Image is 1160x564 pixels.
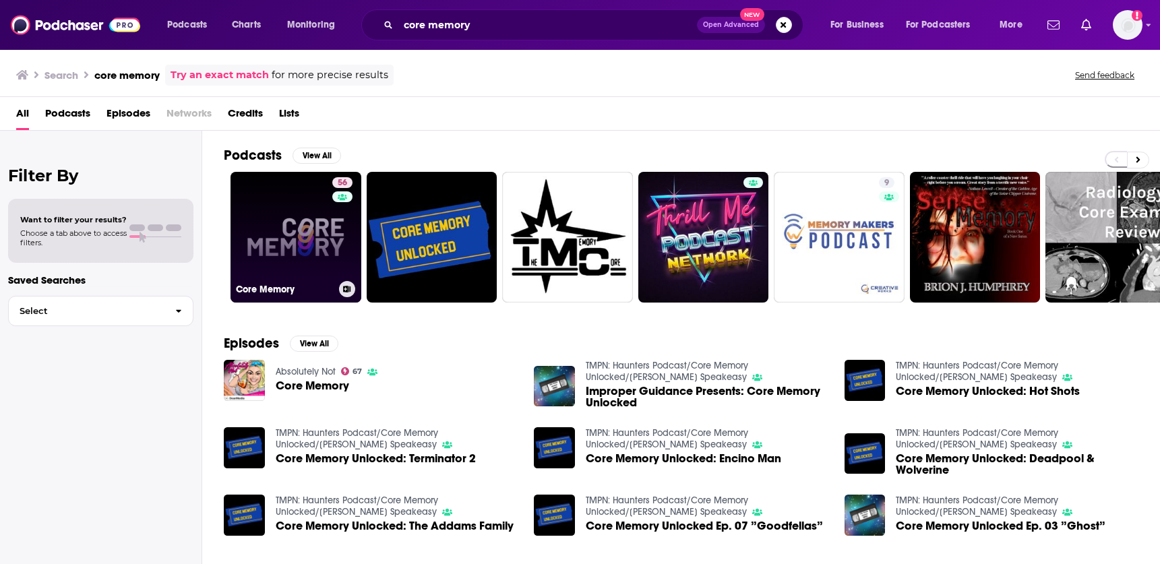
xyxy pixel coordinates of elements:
[1071,69,1138,81] button: Send feedback
[45,102,90,130] a: Podcasts
[534,427,575,468] a: Core Memory Unlocked: Encino Man
[20,228,127,247] span: Choose a tab above to access filters.
[845,495,886,536] img: Core Memory Unlocked Ep. 03 ”Ghost”
[276,366,336,377] a: Absolutely Not
[9,307,164,315] span: Select
[332,177,353,188] a: 56
[224,360,265,401] img: Core Memory
[278,14,353,36] button: open menu
[353,369,362,375] span: 67
[276,453,476,464] a: Core Memory Unlocked: Terminator 2
[703,22,759,28] span: Open Advanced
[845,433,886,474] a: Core Memory Unlocked: Deadpool & Wolverine
[276,520,514,532] a: Core Memory Unlocked: The Addams Family
[774,172,905,303] a: 9
[16,102,29,130] a: All
[167,15,207,34] span: Podcasts
[830,15,884,34] span: For Business
[740,8,764,21] span: New
[11,12,140,38] img: Podchaser - Follow, Share and Rate Podcasts
[228,102,263,130] a: Credits
[896,520,1105,532] a: Core Memory Unlocked Ep. 03 ”Ghost”
[845,360,886,401] img: Core Memory Unlocked: Hot Shots
[166,102,212,130] span: Networks
[232,15,261,34] span: Charts
[293,148,341,164] button: View All
[338,177,347,190] span: 56
[224,427,265,468] img: Core Memory Unlocked: Terminator 2
[224,147,341,164] a: PodcastsView All
[276,495,438,518] a: TMPN: Haunters Podcast/Core Memory Unlocked/Zak’s Speakeasy
[586,520,823,532] a: Core Memory Unlocked Ep. 07 ”Goodfellas”
[171,67,269,83] a: Try an exact match
[586,385,828,408] a: Improper Guidance Presents: Core Memory Unlocked
[1113,10,1142,40] button: Show profile menu
[884,177,889,190] span: 9
[896,427,1058,450] a: TMPN: Haunters Podcast/Core Memory Unlocked/Zak’s Speakeasy
[896,453,1138,476] a: Core Memory Unlocked: Deadpool & Wolverine
[224,147,282,164] h2: Podcasts
[879,177,894,188] a: 9
[534,495,575,536] img: Core Memory Unlocked Ep. 07 ”Goodfellas”
[276,380,349,391] a: Core Memory
[106,102,150,130] a: Episodes
[896,495,1058,518] a: TMPN: Haunters Podcast/Core Memory Unlocked/Zak’s Speakeasy
[1113,10,1142,40] img: User Profile
[8,166,193,185] h2: Filter By
[534,366,575,407] img: Improper Guidance Presents: Core Memory Unlocked
[290,336,338,352] button: View All
[276,427,438,450] a: TMPN: Haunters Podcast/Core Memory Unlocked/Zak’s Speakeasy
[398,14,697,36] input: Search podcasts, credits, & more...
[279,102,299,130] a: Lists
[896,385,1080,397] a: Core Memory Unlocked: Hot Shots
[341,367,363,375] a: 67
[287,15,335,34] span: Monitoring
[1042,13,1065,36] a: Show notifications dropdown
[897,14,990,36] button: open menu
[896,360,1058,383] a: TMPN: Haunters Podcast/Core Memory Unlocked/Zak’s Speakeasy
[224,335,338,352] a: EpisodesView All
[1132,10,1142,21] svg: Add a profile image
[94,69,160,82] h3: core memory
[821,14,900,36] button: open menu
[44,69,78,82] h3: Search
[906,15,971,34] span: For Podcasters
[8,274,193,286] p: Saved Searches
[231,172,361,303] a: 56Core Memory
[1113,10,1142,40] span: Logged in as inkhouseNYC
[223,14,269,36] a: Charts
[586,495,748,518] a: TMPN: Haunters Podcast/Core Memory Unlocked/Zak’s Speakeasy
[697,17,765,33] button: Open AdvancedNew
[158,14,224,36] button: open menu
[586,453,781,464] a: Core Memory Unlocked: Encino Man
[224,335,279,352] h2: Episodes
[236,284,334,295] h3: Core Memory
[20,215,127,224] span: Want to filter your results?
[1000,15,1022,34] span: More
[586,360,748,383] a: TMPN: Haunters Podcast/Core Memory Unlocked/Zak’s Speakeasy
[224,495,265,536] img: Core Memory Unlocked: The Addams Family
[374,9,816,40] div: Search podcasts, credits, & more...
[990,14,1039,36] button: open menu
